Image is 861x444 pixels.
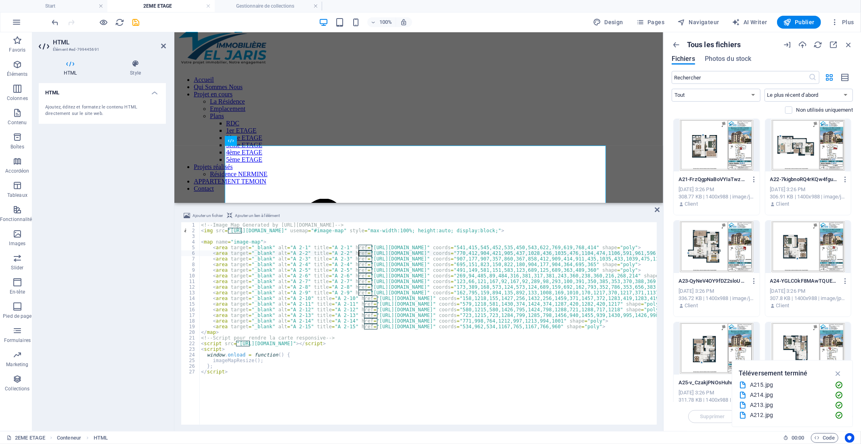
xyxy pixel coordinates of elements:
div: Design (Ctrl+Alt+Y) [590,16,626,29]
p: A25-v_CzakjPNOsHuhucCSrW2A.jpg [679,379,747,386]
p: Colonnes [7,95,28,102]
h4: 2EME ETAGE [107,2,215,10]
div: 25 [181,358,200,363]
p: A24-YGLCOkF8MAwTQUEEyF1WZQ.jpg [770,277,839,285]
p: A22-7kigbnoRQ4rKQw4fguGk8A.jpg [770,176,839,183]
div: 18 [181,318,200,324]
button: Code [811,433,838,443]
span: Ajouter un fichier [193,211,223,221]
div: 1 [181,222,200,228]
h6: 100% [379,17,392,27]
p: Client [776,200,790,208]
button: Pages [633,16,668,29]
i: Téléverser [798,40,807,49]
i: Afficher tous les dossiers [672,40,681,49]
p: Slider [11,265,24,271]
div: [DATE] 3:26 PM [679,288,755,295]
button: Usercentrics [845,433,855,443]
div: Ajoutez, éditez et formatez le contenu HTML directement sur le site web. [45,104,159,117]
div: 8 [181,262,200,267]
span: : [797,435,798,441]
nav: breadcrumb [57,433,108,443]
span: Cliquez pour sélectionner. Double-cliquez pour modifier. [57,433,81,443]
span: Code [815,433,835,443]
p: Pied de page [3,313,31,319]
i: Au maximum [829,40,838,49]
span: Design [593,18,623,26]
div: A212.jpg [750,411,828,420]
button: Publier [777,16,821,29]
div: 336.72 KB | 1400x988 | image/jpeg [679,295,755,302]
button: Plus [827,16,857,29]
p: Contenu [8,119,27,126]
button: Cliquez ici pour quitter le mode Aperçu et poursuivre l'édition. [99,17,109,27]
div: [DATE] 3:26 PM [679,389,755,396]
i: Annuler : Modifier HTML (Ctrl+Z) [51,18,60,27]
input: Rechercher [672,71,809,84]
div: 17 [181,313,200,318]
h3: Élément #ed-799445691 [53,46,150,53]
p: Client [685,200,698,208]
div: 311.78 KB | 1400x988 | image/jpeg [679,396,755,404]
span: Navigateur [677,18,719,26]
div: 6 [181,250,200,256]
p: Éléments [7,71,27,77]
span: Pages [636,18,664,26]
div: 306.91 KB | 1400x988 | image/jpeg [770,193,846,200]
p: Favoris [9,47,25,53]
button: Navigateur [674,16,722,29]
div: A214.jpg [750,390,828,400]
h4: Style [105,60,166,77]
h2: HTML [53,39,166,46]
div: 7 [181,256,200,262]
a: Cliquez pour annuler la sélection. Double-cliquez pour ouvrir Pages. [6,433,45,443]
div: 14 [181,296,200,301]
div: 21 [181,335,200,341]
p: A23-QyNeV4OY9fDZ2sloU4Y7EQ.jpg [679,277,747,285]
button: Design [590,16,626,29]
button: Ajouter un fichier [182,211,224,221]
h4: HTML [39,60,105,77]
div: 9 [181,267,200,273]
span: 00 00 [792,433,804,443]
p: Tous les fichiers [687,40,741,49]
div: [DATE] 3:26 PM [770,186,846,193]
span: Publier [783,18,815,26]
div: 13 [181,290,200,296]
i: Enregistrer (Ctrl+S) [132,18,141,27]
p: Marketing [6,361,28,368]
p: En-tête [10,289,25,295]
p: Client [776,302,790,309]
i: Actualiser la page [115,18,125,27]
p: Formulaires [4,337,31,344]
div: 5 [181,245,200,250]
i: Lors du redimensionnement, ajuster automatiquement le niveau de zoom en fonction de l'appareil sé... [400,19,408,26]
div: 26 [181,363,200,369]
i: Actualiser [813,40,822,49]
i: Importer URL [783,40,792,49]
div: A213.jpg [750,400,828,410]
button: undo [50,17,60,27]
div: 27 [181,369,200,375]
div: A215.jpg [750,380,828,390]
span: Cliquez pour sélectionner. Double-cliquez pour modifier. [94,433,108,443]
div: 3 [181,233,200,239]
button: save [131,17,141,27]
span: Plus [831,18,854,26]
div: 20 [181,329,200,335]
p: Tableaux [7,192,27,198]
p: Images [9,240,26,247]
span: AI Writer [732,18,767,26]
div: 16 [181,307,200,313]
div: [DATE] 3:26 PM [770,288,846,295]
button: Ajouter un lien à l'élément [226,211,281,221]
h4: HTML [39,83,166,98]
button: 100% [367,17,396,27]
p: Client [685,302,698,309]
p: A21-FrzQgpNaBoVYIaTwzeH3Bw.jpg [679,176,747,183]
div: 24 [181,352,200,358]
div: 10 [181,273,200,279]
span: Photos du stock [705,54,752,64]
button: reload [115,17,125,27]
div: 19 [181,324,200,329]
